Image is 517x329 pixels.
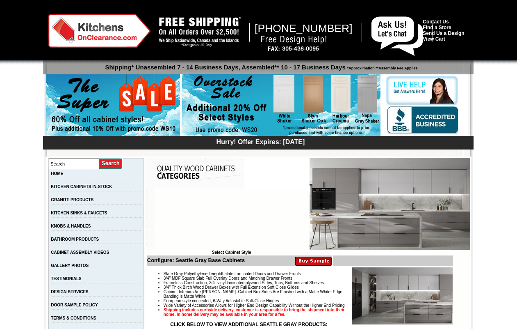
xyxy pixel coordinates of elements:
a: GALLERY PHOTOS [51,263,89,268]
span: Frameless Construction; 3/4" vinyl laminated plywood Sides, Tops, Bottoms and Shelves. [164,281,325,285]
a: KNOBS & HANDLES [51,224,91,228]
a: HOME [51,171,63,176]
span: 3/4" Thick Birch Wood Drawer Boxes with Full Extension Soft Close Glides [164,285,299,290]
span: Wide Variety of Accessories Allows for Higher End Design Capability Without the Higher End Pricing [164,303,345,308]
a: KITCHEN SINKS & FAUCETS [51,211,107,215]
span: European style concealed, 6-Way Adjustable Soft-Close Hinges [164,299,279,303]
img: Seattle Gray [310,158,470,250]
iframe: Browser incompatible [154,189,310,250]
strong: CLICK BELOW TO VIEW ADDITIONAL SEATTLE GRAY PRODUCTS: [170,322,328,327]
a: Find a Store [423,25,451,30]
img: Product Image [352,267,453,324]
a: TERMS & CONDITIONS [51,316,96,320]
a: TESTIMONIALS [51,276,81,281]
span: Slate Gray Polyethylene Terephthalate Laminated Doors and Drawer Fronts [164,271,301,276]
span: 3/4" MDF Square Slab Full Overlay Doors and Matching Drawer Fronts [164,276,292,281]
span: Cabinet Interiors Are [PERSON_NAME]. Cabinet Box Sides Are Finished with a Matte White; Edge Band... [164,290,342,299]
a: BATHROOM PRODUCTS [51,237,99,242]
b: Configure: Seattle Gray Base Cabinets [147,257,245,263]
a: View Cart [423,36,445,42]
a: GRANITE PRODUCTS [51,198,93,202]
b: Select Cabinet Style [212,250,251,255]
a: Contact Us [423,19,449,25]
a: CABINET ASSEMBLY VIDEOS [51,250,109,255]
input: Submit [99,158,123,169]
div: Hurry! Offer Expires: [DATE] [47,137,474,146]
strong: Shipping includes curbside delivery, customer is responsible to bring the shipment into their hom... [164,308,345,317]
a: DOOR SAMPLE POLICY [51,303,98,307]
a: KITCHEN CABINETS IN-STOCK [51,184,112,189]
a: DESIGN SERVICES [51,290,89,294]
a: Send Us a Design [423,30,464,36]
span: *Approximation **Assembly Fee Applies [346,64,418,70]
span: [PHONE_NUMBER] [255,22,353,35]
p: Shipping* Unassembled 7 - 14 Business Days, Assembled** 10 - 17 Business Days [47,60,474,71]
img: Kitchens on Clearance Logo [48,14,151,48]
